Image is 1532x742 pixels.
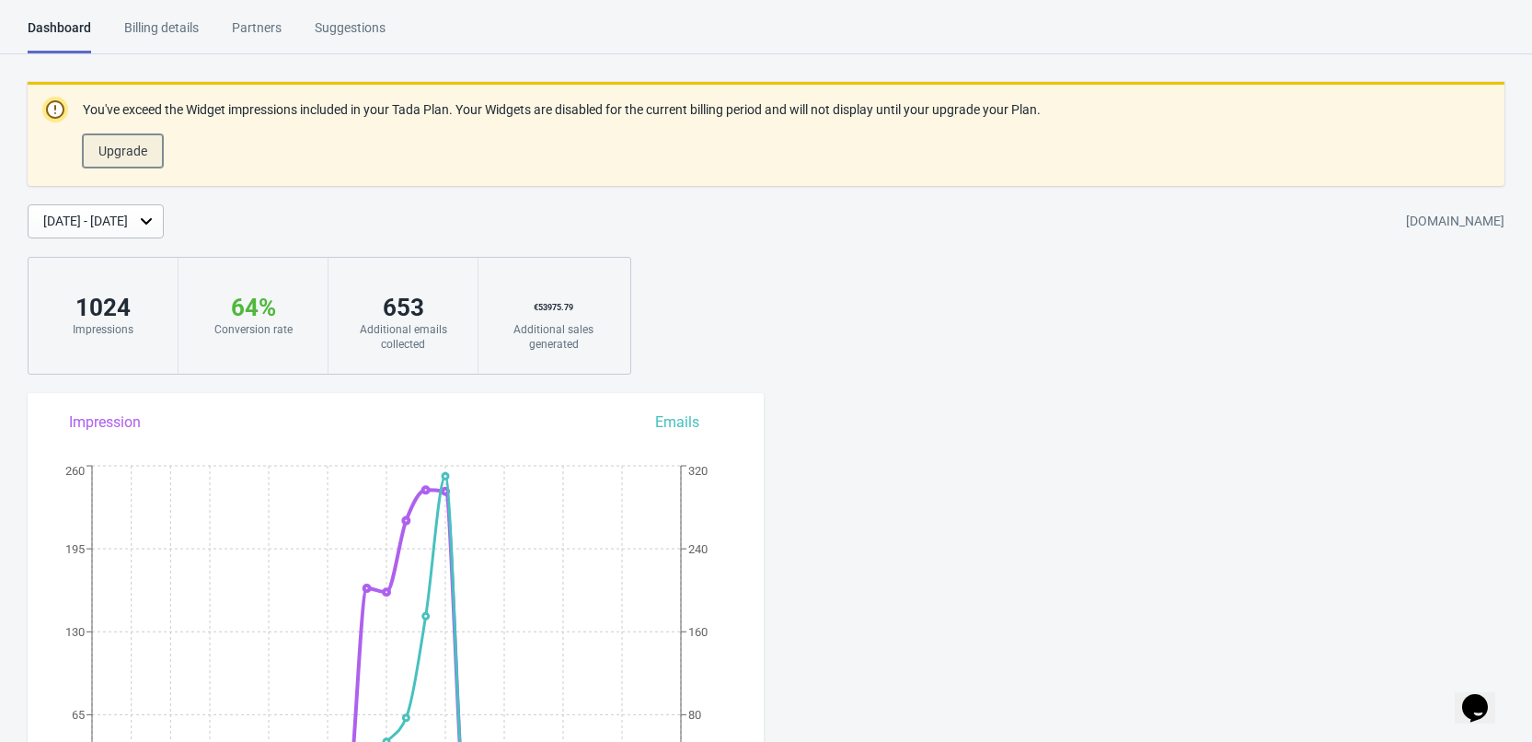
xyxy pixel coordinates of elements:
div: Impressions [47,322,159,337]
button: Upgrade [83,134,163,168]
tspan: 320 [688,464,708,478]
div: Conversion rate [197,322,309,337]
p: You've exceed the Widget impressions included in your Tada Plan. Your Widgets are disabled for th... [83,100,1041,120]
tspan: 130 [65,625,85,639]
div: [DATE] - [DATE] [43,212,128,231]
tspan: 160 [688,625,708,639]
span: Upgrade [98,144,147,158]
tspan: 195 [65,542,85,556]
div: 64 % [197,293,309,322]
tspan: 80 [688,708,701,722]
div: 1024 [47,293,159,322]
div: Additional sales generated [497,322,610,352]
div: 653 [347,293,459,322]
tspan: 260 [65,464,85,478]
div: € 53975.79 [497,293,610,322]
div: [DOMAIN_NAME] [1406,205,1504,238]
div: Additional emails collected [347,322,459,352]
div: Billing details [124,18,199,51]
div: Dashboard [28,18,91,53]
div: Partners [232,18,282,51]
div: Suggestions [315,18,386,51]
tspan: 240 [688,542,708,556]
tspan: 65 [72,708,85,722]
iframe: chat widget [1455,668,1514,724]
